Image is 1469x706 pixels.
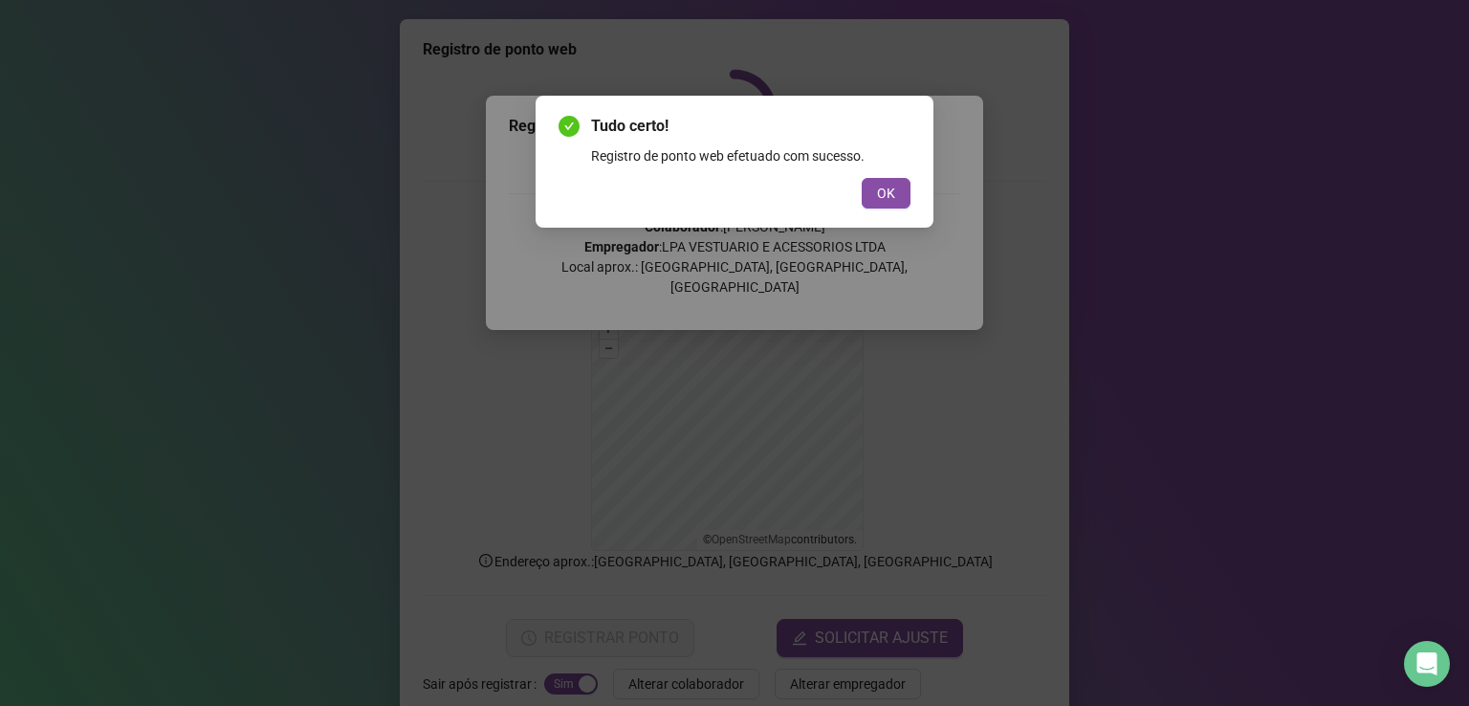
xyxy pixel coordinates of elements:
[591,145,910,166] div: Registro de ponto web efetuado com sucesso.
[591,115,910,138] span: Tudo certo!
[559,116,580,137] span: check-circle
[877,183,895,204] span: OK
[862,178,910,209] button: OK
[1404,641,1450,687] div: Open Intercom Messenger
